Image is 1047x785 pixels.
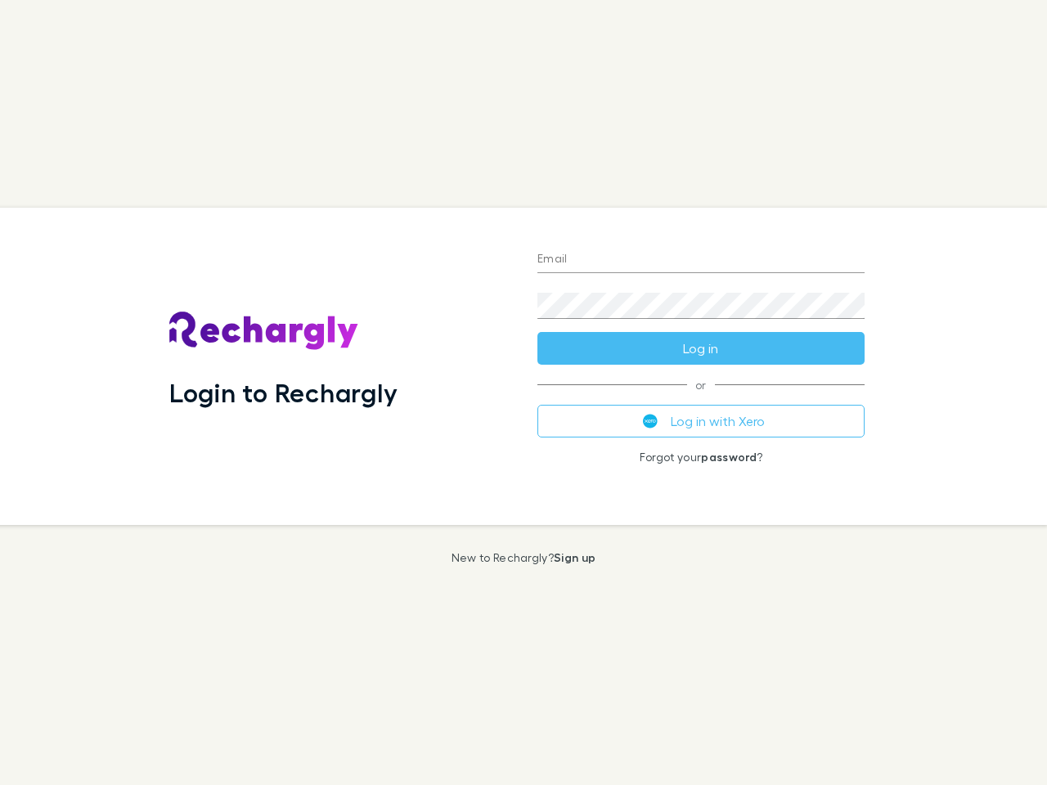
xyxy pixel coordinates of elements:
button: Log in with Xero [537,405,865,437]
p: New to Rechargly? [452,551,596,564]
p: Forgot your ? [537,451,865,464]
a: Sign up [554,550,595,564]
img: Rechargly's Logo [169,312,359,351]
h1: Login to Rechargly [169,377,398,408]
button: Log in [537,332,865,365]
a: password [701,450,757,464]
img: Xero's logo [643,414,658,428]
